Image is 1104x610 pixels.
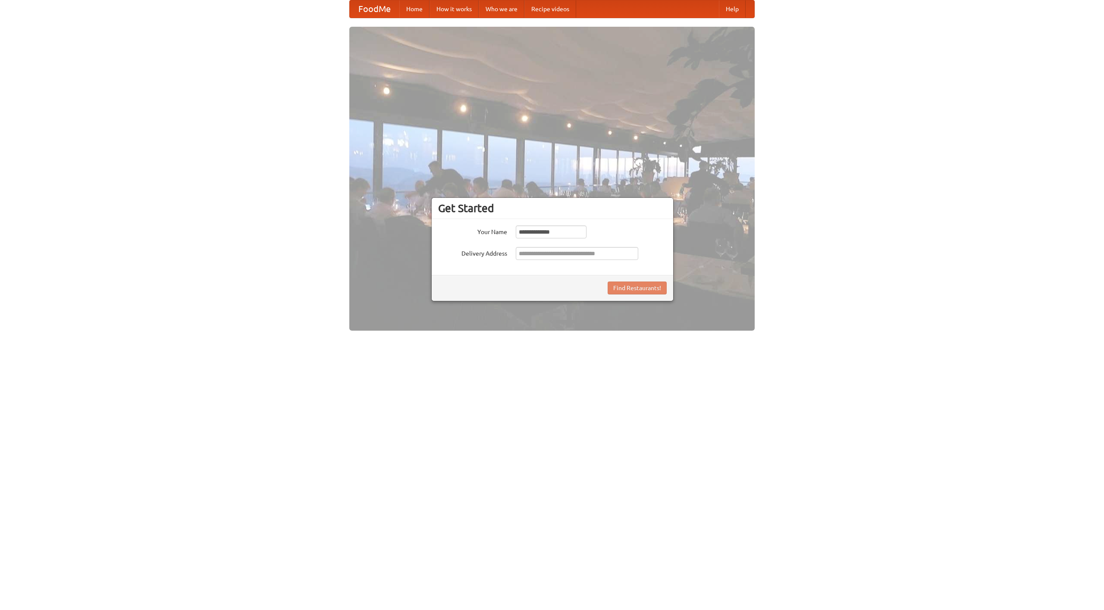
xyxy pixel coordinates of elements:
button: Find Restaurants! [608,282,667,294]
a: Who we are [479,0,524,18]
a: Recipe videos [524,0,576,18]
label: Your Name [438,225,507,236]
a: How it works [430,0,479,18]
h3: Get Started [438,202,667,215]
label: Delivery Address [438,247,507,258]
a: FoodMe [350,0,399,18]
a: Home [399,0,430,18]
a: Help [719,0,746,18]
